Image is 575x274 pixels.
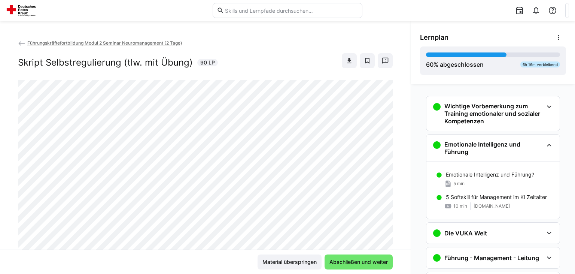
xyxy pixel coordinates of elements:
a: Führungskräftefortbildung Modul 2 Seminar Neuromanagement (2 Tage) [18,40,182,46]
span: Abschließen und weiter [328,258,389,266]
h2: Skript Selbstregulierung (tlw. mit Übung) [18,57,193,68]
h3: Emotionale Intelligenz und Führung [444,141,543,156]
button: Abschließen und weiter [325,255,393,270]
span: 60 [426,61,433,68]
h3: Führung - Management - Leitung [444,254,539,262]
p: Emotionale Intelligenz und Führung? [446,171,534,178]
p: 5 Softskill für Management im KI Zeitalter [446,193,547,201]
button: Material überspringen [258,255,322,270]
span: [DOMAIN_NAME] [474,203,510,209]
div: % abgeschlossen [426,60,484,69]
div: 6h 16m verbleibend [520,61,560,67]
span: 5 min [453,181,465,187]
span: Lernplan [420,33,448,42]
h3: Die VUKA Welt [444,229,487,237]
span: 10 min [453,203,467,209]
span: Material überspringen [261,258,318,266]
span: 90 LP [200,59,215,66]
span: Führungskräftefortbildung Modul 2 Seminar Neuromanagement (2 Tage) [27,40,182,46]
h3: Wichtige Vorbemerkung zum Training emotionaler und sozialer Kompetenzen [444,102,543,125]
input: Skills und Lernpfade durchsuchen… [224,7,358,14]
